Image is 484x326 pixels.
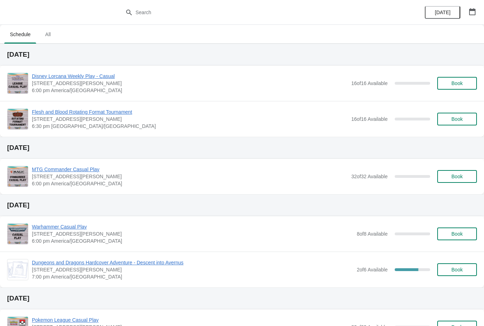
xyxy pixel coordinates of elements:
[451,231,463,237] span: Book
[437,77,477,90] button: Book
[351,116,388,122] span: 16 of 16 Available
[7,224,28,244] img: Warhammer Casual Play | 2040 Louetta Rd Ste I Spring, TX 77388 | 6:00 pm America/Chicago
[39,28,57,41] span: All
[7,295,477,302] h2: [DATE]
[32,87,348,94] span: 6:00 pm America/[GEOGRAPHIC_DATA]
[351,174,388,179] span: 32 of 32 Available
[451,174,463,179] span: Book
[357,267,388,272] span: 2 of 6 Available
[7,144,477,151] h2: [DATE]
[32,230,353,237] span: [STREET_ADDRESS][PERSON_NAME]
[351,80,388,86] span: 16 of 16 Available
[7,202,477,209] h2: [DATE]
[32,116,348,123] span: [STREET_ADDRESS][PERSON_NAME]
[32,166,348,173] span: MTG Commander Casual Play
[437,227,477,240] button: Book
[7,51,477,58] h2: [DATE]
[32,266,353,273] span: [STREET_ADDRESS][PERSON_NAME]
[7,73,28,94] img: Disney Lorcana Weekly Play - Casual | 2040 Louetta Rd Ste I Spring, TX 77388 | 6:00 pm America/Ch...
[32,108,348,116] span: Flesh and Blood Rotating Format Tournament
[451,116,463,122] span: Book
[437,113,477,125] button: Book
[135,6,363,19] input: Search
[437,170,477,183] button: Book
[435,10,450,15] span: [DATE]
[32,123,348,130] span: 6:30 pm [GEOGRAPHIC_DATA]/[GEOGRAPHIC_DATA]
[32,223,353,230] span: Warhammer Casual Play
[32,237,353,244] span: 6:00 pm America/[GEOGRAPHIC_DATA]
[32,173,348,180] span: [STREET_ADDRESS][PERSON_NAME]
[32,80,348,87] span: [STREET_ADDRESS][PERSON_NAME]
[4,28,36,41] span: Schedule
[7,166,28,187] img: MTG Commander Casual Play | 2040 Louetta Rd Ste I Spring, TX 77388 | 6:00 pm America/Chicago
[32,316,348,324] span: Pokemon League Casual Play
[32,73,348,80] span: Disney Lorcana Weekly Play - Casual
[425,6,460,19] button: [DATE]
[437,263,477,276] button: Book
[451,267,463,272] span: Book
[32,180,348,187] span: 6:00 pm America/[GEOGRAPHIC_DATA]
[7,109,28,129] img: Flesh and Blood Rotating Format Tournament | 2040 Louetta Rd Ste I Spring, TX 77388 | 6:30 pm Ame...
[7,261,28,278] img: Dungeons and Dragons Hardcover Adventure - Descent into Avernus | 2040 Louetta Rd Ste I Spring, T...
[32,273,353,280] span: 7:00 pm America/[GEOGRAPHIC_DATA]
[357,231,388,237] span: 8 of 8 Available
[451,80,463,86] span: Book
[32,259,353,266] span: Dungeons and Dragons Hardcover Adventure - Descent into Avernus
